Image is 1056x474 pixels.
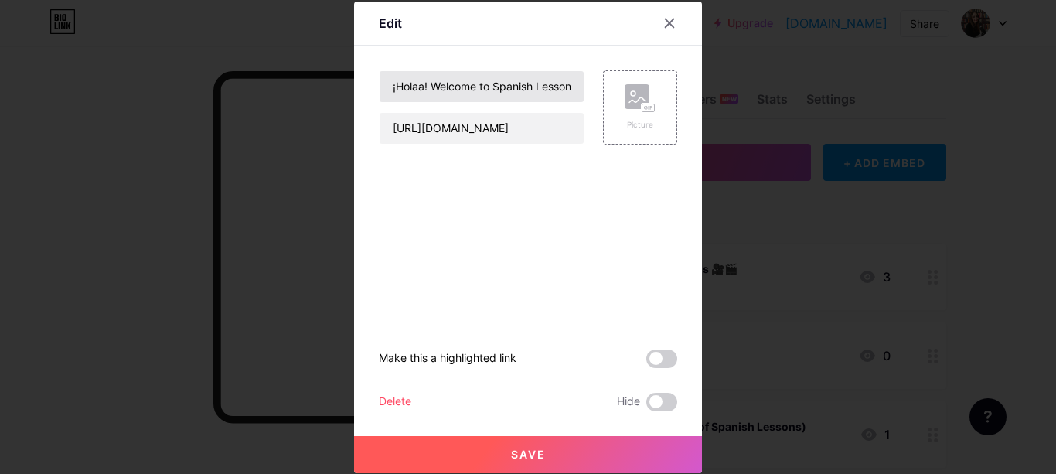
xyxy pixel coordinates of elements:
span: Save [511,448,546,461]
button: Save [354,436,702,473]
div: Make this a highlighted link [379,350,516,368]
span: Hide [617,393,640,411]
input: Title [380,71,584,102]
div: Picture [625,119,656,131]
input: URL [380,113,584,144]
div: Edit [379,14,402,32]
div: Delete [379,393,411,411]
